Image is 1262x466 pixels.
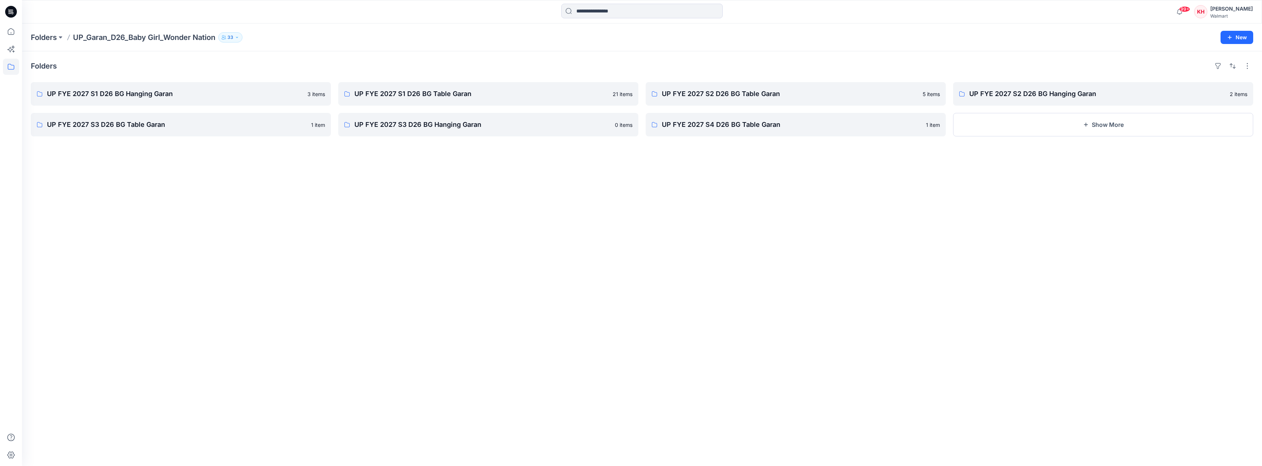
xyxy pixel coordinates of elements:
[662,89,918,99] p: UP FYE 2027 S2 D26 BG Table Garan
[953,82,1253,106] a: UP FYE 2027 S2 D26 BG Hanging Garan2 items
[31,82,331,106] a: UP FYE 2027 S1 D26 BG Hanging Garan3 items
[969,89,1225,99] p: UP FYE 2027 S2 D26 BG Hanging Garan
[646,82,946,106] a: UP FYE 2027 S2 D26 BG Table Garan5 items
[31,32,57,43] a: Folders
[338,82,638,106] a: UP FYE 2027 S1 D26 BG Table Garan21 items
[311,121,325,129] p: 1 item
[218,32,242,43] button: 33
[923,90,940,98] p: 5 items
[1230,90,1247,98] p: 2 items
[354,120,610,130] p: UP FYE 2027 S3 D26 BG Hanging Garan
[1221,31,1253,44] button: New
[73,32,215,43] p: UP_Garan_D26_Baby Girl_Wonder Nation
[662,120,922,130] p: UP FYE 2027 S4 D26 BG Table Garan
[47,89,303,99] p: UP FYE 2027 S1 D26 BG Hanging Garan
[227,33,233,41] p: 33
[613,90,632,98] p: 21 items
[615,121,632,129] p: 0 items
[31,62,57,70] h4: Folders
[926,121,940,129] p: 1 item
[953,113,1253,136] button: Show More
[307,90,325,98] p: 3 items
[1179,6,1190,12] span: 99+
[1194,5,1207,18] div: KH
[47,120,307,130] p: UP FYE 2027 S3 D26 BG Table Garan
[646,113,946,136] a: UP FYE 2027 S4 D26 BG Table Garan1 item
[31,113,331,136] a: UP FYE 2027 S3 D26 BG Table Garan1 item
[1210,4,1253,13] div: [PERSON_NAME]
[1210,13,1253,19] div: Walmart
[338,113,638,136] a: UP FYE 2027 S3 D26 BG Hanging Garan0 items
[354,89,608,99] p: UP FYE 2027 S1 D26 BG Table Garan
